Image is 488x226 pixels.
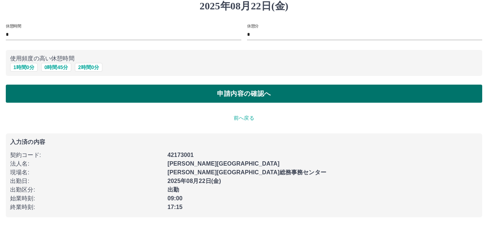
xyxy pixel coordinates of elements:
b: [PERSON_NAME][GEOGRAPHIC_DATA]総務事務センター [167,169,326,175]
button: 申請内容の確認へ [6,85,482,103]
label: 休憩分 [247,23,259,29]
p: 始業時刻 : [10,194,163,203]
button: 0時間45分 [41,63,71,72]
p: 入力済の内容 [10,139,478,145]
p: 法人名 : [10,159,163,168]
p: 出勤日 : [10,177,163,186]
b: [PERSON_NAME][GEOGRAPHIC_DATA] [167,161,280,167]
button: 1時間0分 [10,63,38,72]
button: 2時間0分 [75,63,102,72]
label: 休憩時間 [6,23,21,29]
p: 終業時刻 : [10,203,163,212]
p: 前へ戻る [6,114,482,122]
b: 2025年08月22日(金) [167,178,221,184]
p: 現場名 : [10,168,163,177]
b: 09:00 [167,195,183,201]
b: 42173001 [167,152,194,158]
b: 17:15 [167,204,183,210]
p: 出勤区分 : [10,186,163,194]
p: 使用頻度の高い休憩時間 [10,54,478,63]
p: 契約コード : [10,151,163,159]
b: 出勤 [167,187,179,193]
